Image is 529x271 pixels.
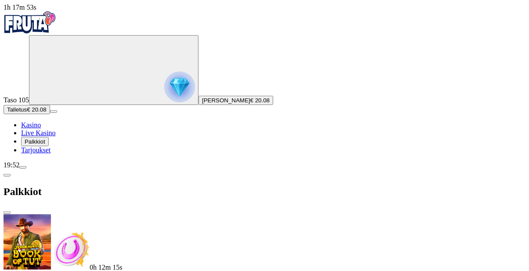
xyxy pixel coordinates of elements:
[202,97,250,104] span: [PERSON_NAME]
[29,35,199,105] button: reward progress
[4,174,11,177] button: chevron-left icon
[4,161,19,169] span: 19:52
[4,214,51,270] img: John Hunter and the Book of Tut
[4,96,29,104] span: Taso 105
[21,129,56,137] a: Live Kasino
[4,11,525,154] nav: Primary
[21,121,41,129] a: Kasino
[27,106,46,113] span: € 20.08
[199,96,273,105] button: [PERSON_NAME]€ 20.08
[4,11,56,33] img: Fruta
[25,138,45,145] span: Palkkiot
[4,211,11,214] button: close
[51,231,90,270] img: Freespins bonus icon
[250,97,270,104] span: € 20.08
[4,4,36,11] span: user session time
[164,72,195,102] img: reward progress
[90,264,123,271] span: countdown
[4,186,525,198] h2: Palkkiot
[21,137,49,146] button: Palkkiot
[4,27,56,35] a: Fruta
[7,106,27,113] span: Talletus
[4,105,50,114] button: Talletusplus icon€ 20.08
[21,146,51,154] a: Tarjoukset
[19,166,26,169] button: menu
[50,110,57,113] button: menu
[4,121,525,154] nav: Main menu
